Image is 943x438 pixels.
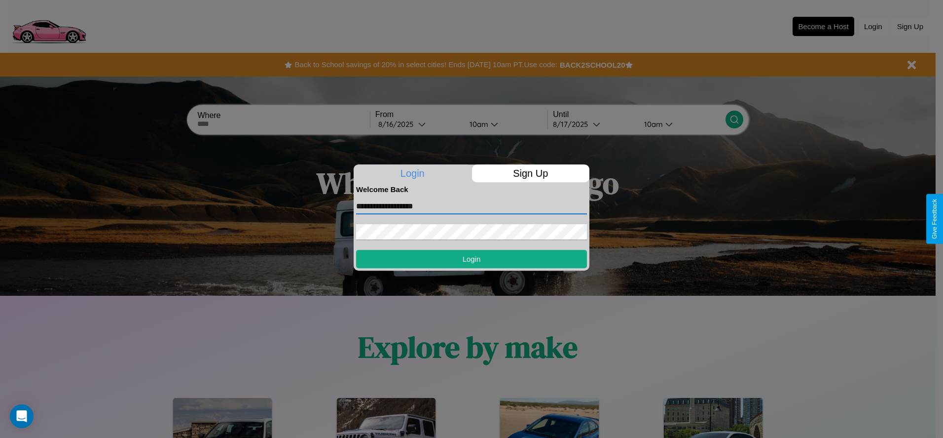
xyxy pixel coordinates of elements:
[472,164,590,182] p: Sign Up
[931,199,938,239] div: Give Feedback
[10,404,34,428] div: Open Intercom Messenger
[356,185,587,194] h4: Welcome Back
[356,250,587,268] button: Login
[354,164,471,182] p: Login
